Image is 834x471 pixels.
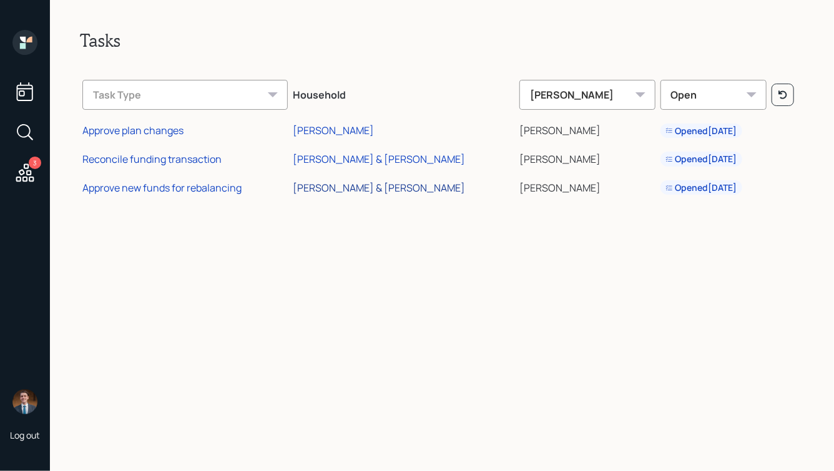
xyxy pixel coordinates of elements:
[665,125,737,137] div: Opened [DATE]
[290,71,518,115] th: Household
[517,143,657,172] td: [PERSON_NAME]
[12,389,37,414] img: hunter_neumayer.jpg
[82,124,184,137] div: Approve plan changes
[660,80,767,110] div: Open
[517,115,657,143] td: [PERSON_NAME]
[293,152,465,166] div: [PERSON_NAME] & [PERSON_NAME]
[82,80,288,110] div: Task Type
[10,429,40,441] div: Log out
[665,182,737,194] div: Opened [DATE]
[29,157,41,169] div: 3
[82,152,222,166] div: Reconcile funding transaction
[80,30,804,51] h2: Tasks
[665,153,737,165] div: Opened [DATE]
[519,80,655,110] div: [PERSON_NAME]
[293,124,374,137] div: [PERSON_NAME]
[517,172,657,200] td: [PERSON_NAME]
[82,181,242,195] div: Approve new funds for rebalancing
[293,181,465,195] div: [PERSON_NAME] & [PERSON_NAME]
